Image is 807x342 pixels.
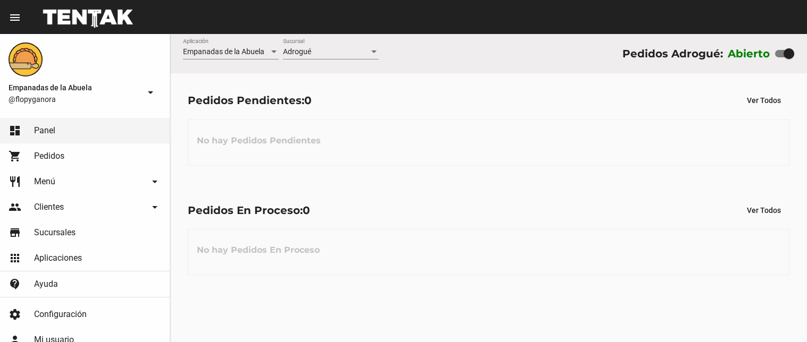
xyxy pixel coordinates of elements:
[34,279,58,289] span: Ayuda
[34,202,64,212] span: Clientes
[34,253,82,263] span: Aplicaciones
[34,176,55,187] span: Menú
[9,42,43,76] img: f0136945-ed32-4f7c-91e3-a375bc4bb2c5.png
[747,96,781,105] span: Ver Todos
[188,92,312,109] div: Pedidos Pendientes:
[747,206,781,215] span: Ver Todos
[148,175,161,188] mat-icon: arrow_drop_down
[9,94,140,105] span: @flopyganora
[34,151,64,161] span: Pedidos
[9,175,21,188] mat-icon: restaurant
[34,309,87,320] span: Configuración
[9,124,21,137] mat-icon: dashboard
[9,81,140,94] span: Empanadas de la Abuela
[9,252,21,264] mat-icon: apps
[9,278,21,290] mat-icon: contact_support
[303,204,310,217] span: 0
[34,227,76,238] span: Sucursales
[144,86,157,99] mat-icon: arrow_drop_down
[148,201,161,213] mat-icon: arrow_drop_down
[188,125,329,157] h3: No hay Pedidos Pendientes
[183,47,264,56] span: Empanadas de la Abuela
[728,45,770,62] label: Abierto
[9,11,21,24] mat-icon: menu
[9,201,21,213] mat-icon: people
[188,202,310,219] div: Pedidos En Proceso:
[738,91,789,110] button: Ver Todos
[188,234,328,266] h3: No hay Pedidos En Proceso
[34,125,55,136] span: Panel
[9,226,21,239] mat-icon: store
[9,150,21,163] mat-icon: shopping_cart
[304,94,312,107] span: 0
[9,308,21,321] mat-icon: settings
[622,45,723,62] div: Pedidos Adrogué:
[738,201,789,220] button: Ver Todos
[283,47,311,56] span: Adrogué
[762,300,796,331] iframe: chat widget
